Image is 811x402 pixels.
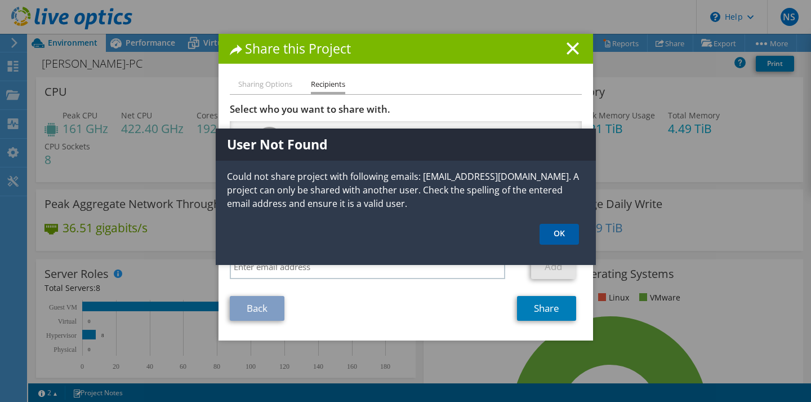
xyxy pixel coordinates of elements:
[517,296,576,321] a: Share
[531,254,576,279] a: Add
[230,254,506,279] input: Enter email address
[311,78,345,94] li: Recipients
[230,103,582,116] h3: Select who you want to share with.
[238,78,292,92] li: Sharing Options
[230,296,284,321] a: Back
[216,170,596,210] p: Could not share project with following emails: [EMAIL_ADDRESS][DOMAIN_NAME]. A project can only b...
[540,224,579,245] a: OK
[230,42,582,55] h1: Share this Project
[256,127,283,153] img: user.png
[216,129,596,161] h1: User Not Found
[290,127,431,145] h3: [EMAIL_ADDRESS][DOMAIN_NAME]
